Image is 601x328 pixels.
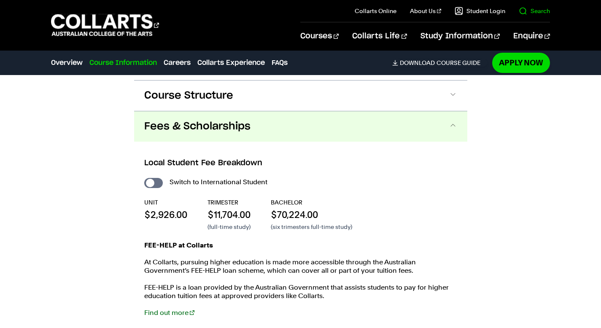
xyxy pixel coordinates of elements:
[144,258,457,275] p: At Collarts, pursuing higher education is made more accessible through the Australian Government’...
[355,7,396,15] a: Collarts Online
[144,198,187,207] p: UNIT
[51,13,159,37] div: Go to homepage
[455,7,505,15] a: Student Login
[271,208,352,221] p: $70,224.00
[271,223,352,231] p: (six trimesters full-time study)
[170,176,267,188] label: Switch to International Student
[51,58,83,68] a: Overview
[144,283,457,300] p: FEE-HELP is a loan provided by the Australian Government that assists students to pay for higher ...
[144,158,457,169] h3: Local Student Fee Breakdown
[272,58,288,68] a: FAQs
[197,58,265,68] a: Collarts Experience
[144,120,251,133] span: Fees & Scholarships
[492,53,550,73] a: Apply Now
[420,22,500,50] a: Study Information
[300,22,339,50] a: Courses
[208,198,251,207] p: TRIMESTER
[144,309,194,317] a: Find out more
[271,198,352,207] p: BACHELOR
[392,59,487,67] a: DownloadCourse Guide
[134,111,467,142] button: Fees & Scholarships
[208,223,251,231] p: (full-time study)
[144,208,187,221] p: $2,926.00
[513,22,550,50] a: Enquire
[134,81,467,111] button: Course Structure
[144,241,213,249] strong: FEE-HELP at Collarts
[519,7,550,15] a: Search
[89,58,157,68] a: Course Information
[144,89,233,102] span: Course Structure
[400,59,435,67] span: Download
[410,7,441,15] a: About Us
[208,208,251,221] p: $11,704.00
[352,22,407,50] a: Collarts Life
[164,58,191,68] a: Careers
